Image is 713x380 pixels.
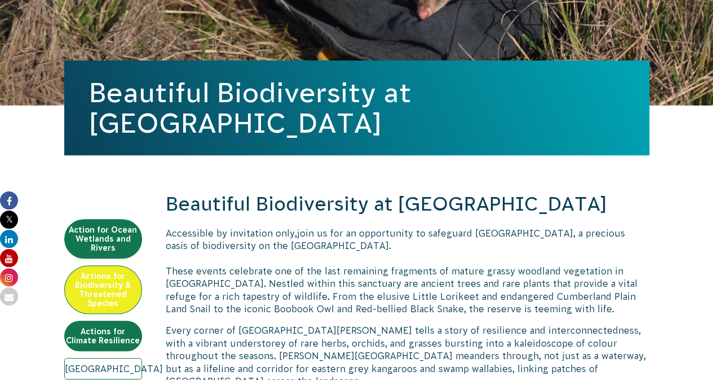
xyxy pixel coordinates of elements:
h1: Beautiful Biodiversity at [GEOGRAPHIC_DATA] [89,77,625,138]
span: Accessible by invitation only, [166,228,297,238]
a: Action for Ocean Wetlands and Rivers [64,219,142,259]
a: Actions for Climate Resilience [64,321,142,351]
h2: Beautiful Biodiversity at [GEOGRAPHIC_DATA] [166,191,649,218]
span: These events celebrate one of the last remaining fragments of mature grassy woodland vegetation i... [166,266,637,314]
a: [GEOGRAPHIC_DATA] [64,358,142,379]
span: join us for an opportunity to safeguard [GEOGRAPHIC_DATA], a precious oasis of biodiversity on th... [166,228,625,251]
a: Actions for Biodiversity & Threatened Species [64,265,142,314]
